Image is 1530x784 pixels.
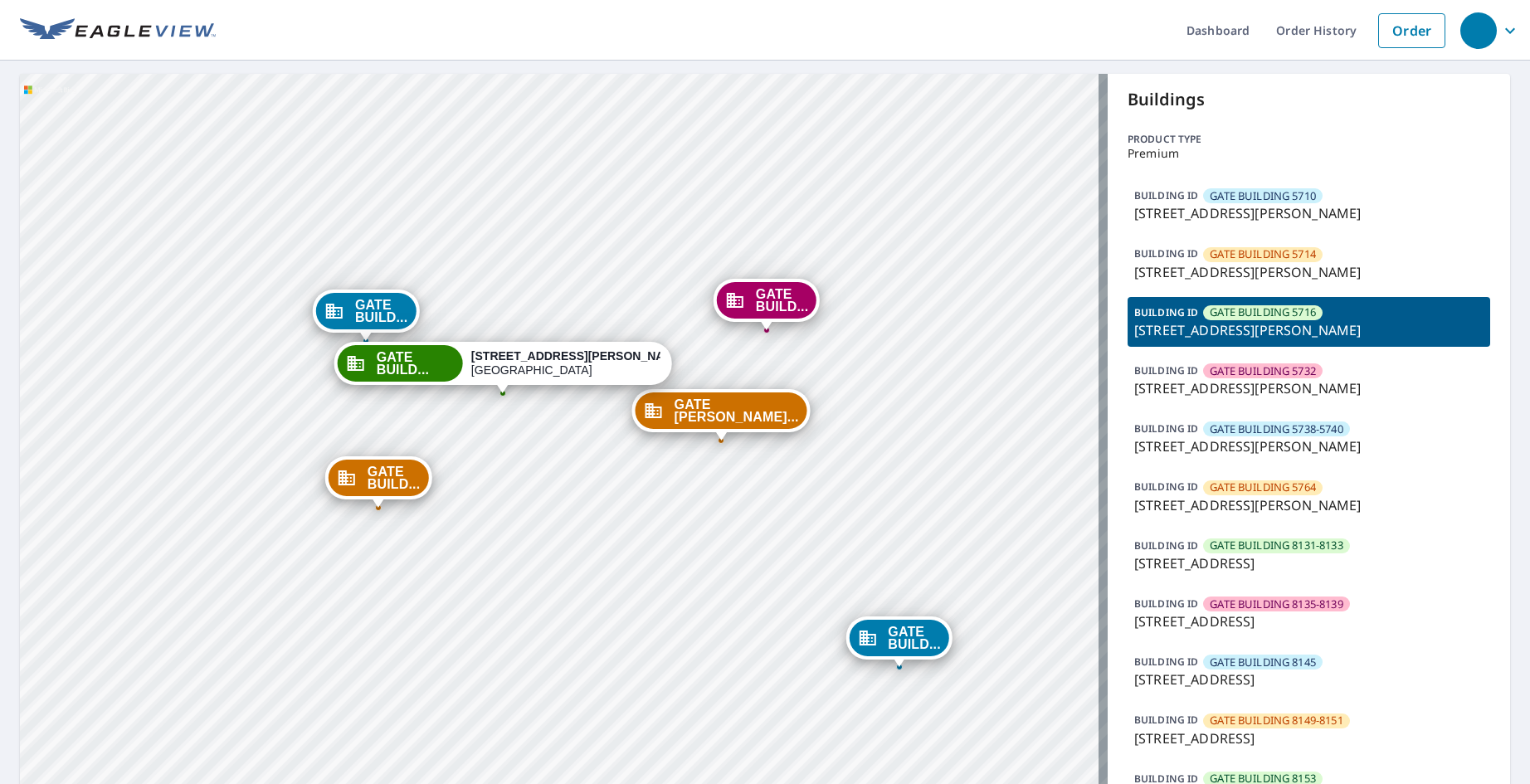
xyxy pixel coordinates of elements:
[325,456,431,508] div: Dropped pin, building GATE BUILDING 5714, Commercial property, 5704 Caruth Haven Ln Dallas, TX 75206
[1134,436,1484,456] p: [STREET_ADDRESS][PERSON_NAME]
[471,349,660,377] div: [GEOGRAPHIC_DATA]
[20,18,216,43] img: EV Logo
[471,349,685,363] strong: [STREET_ADDRESS][PERSON_NAME]
[1134,262,1484,282] p: [STREET_ADDRESS][PERSON_NAME]
[1210,246,1316,262] span: GATE BUILDING 5714
[1134,363,1198,377] p: BUILDING ID
[1134,421,1198,436] p: BUILDING ID
[1134,728,1484,748] p: [STREET_ADDRESS]
[632,389,811,441] div: Dropped pin, building GATE CABANA, Commercial property, 5710 Caruth Haven Ln Dallas, TX 75206
[1134,553,1484,573] p: [STREET_ADDRESS]
[368,465,420,490] span: GATE BUILD...
[1134,305,1198,319] p: BUILDING ID
[1210,538,1342,553] span: GATE BUILDING 8131-8133
[756,288,808,313] span: GATE BUILD...
[1134,495,1484,515] p: [STREET_ADDRESS][PERSON_NAME]
[1210,188,1316,204] span: GATE BUILDING 5710
[1128,147,1490,160] p: Premium
[1378,13,1445,48] a: Order
[1134,203,1484,223] p: [STREET_ADDRESS][PERSON_NAME]
[1128,132,1490,147] p: Product type
[313,290,419,341] div: Dropped pin, building GATE BUILDING 5710, Commercial property, 5704 Caruth Haven Ln Dallas, TX 75206
[1134,246,1198,261] p: BUILDING ID
[334,342,672,393] div: Dropped pin, building GATE BUILDING 5716, Commercial property, 5716 Caruth Haven Ln Dallas, TX 75206
[1134,188,1198,202] p: BUILDING ID
[1128,87,1490,112] p: Buildings
[1134,538,1198,553] p: BUILDING ID
[1210,304,1316,320] span: GATE BUILDING 5716
[888,626,940,650] span: GATE BUILD...
[1134,611,1484,631] p: [STREET_ADDRESS]
[1210,655,1316,670] span: GATE BUILDING 8145
[845,616,952,668] div: Dropped pin, building GATE BUILDING 5738-5740, Commercial property, 5710 Caruth Haven Ln Dallas, ...
[1210,713,1342,728] span: GATE BUILDING 8149-8151
[675,398,799,423] span: GATE [PERSON_NAME]...
[1210,480,1316,495] span: GATE BUILDING 5764
[1134,670,1484,689] p: [STREET_ADDRESS]
[1134,480,1198,494] p: BUILDING ID
[355,299,407,324] span: GATE BUILD...
[1134,713,1198,727] p: BUILDING ID
[1210,363,1316,379] span: GATE BUILDING 5732
[1134,320,1484,340] p: [STREET_ADDRESS][PERSON_NAME]
[1210,421,1342,437] span: GATE BUILDING 5738-5740
[1134,597,1198,611] p: BUILDING ID
[1134,378,1484,398] p: [STREET_ADDRESS][PERSON_NAME]
[1134,655,1198,669] p: BUILDING ID
[1210,597,1342,612] span: GATE BUILDING 8135-8139
[377,351,455,376] span: GATE BUILD...
[714,279,820,330] div: Dropped pin, building GATE BUILDING 5732, Commercial property, 5739 Caruth Haven Ln Dallas, TX 75206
